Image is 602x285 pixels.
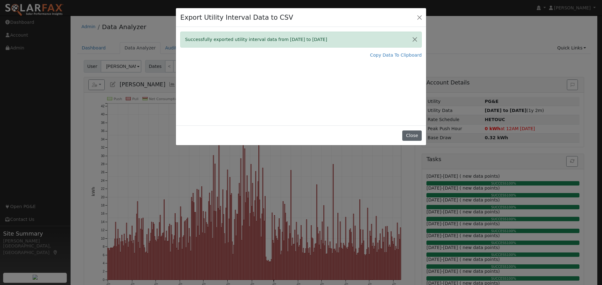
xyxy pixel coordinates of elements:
[408,32,421,47] button: Close
[415,13,424,22] button: Close
[180,32,422,48] div: Successfully exported utility interval data from [DATE] to [DATE]
[370,52,422,59] a: Copy Data To Clipboard
[402,130,421,141] button: Close
[180,13,293,23] h4: Export Utility Interval Data to CSV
